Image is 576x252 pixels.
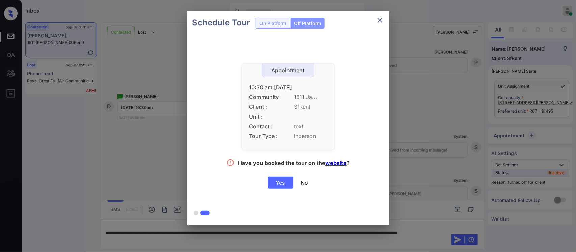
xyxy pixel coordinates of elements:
div: Have you booked the tour on the ? [238,160,350,168]
span: Client : [249,104,280,110]
span: Tour Type : [249,133,280,139]
div: Yes [268,177,293,189]
span: Contact : [249,123,280,130]
span: Unit : [249,114,280,120]
div: No [301,179,308,186]
h2: Schedule Tour [187,11,256,34]
span: text [294,123,327,130]
span: SfRent [294,104,327,110]
button: close [373,13,387,27]
span: Community : [249,94,280,100]
div: 10:30 am,[DATE] [249,84,327,91]
span: inperson [294,133,327,139]
a: website [325,160,347,166]
span: 1511 Ja... [294,94,327,100]
div: Appointment [262,67,314,74]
